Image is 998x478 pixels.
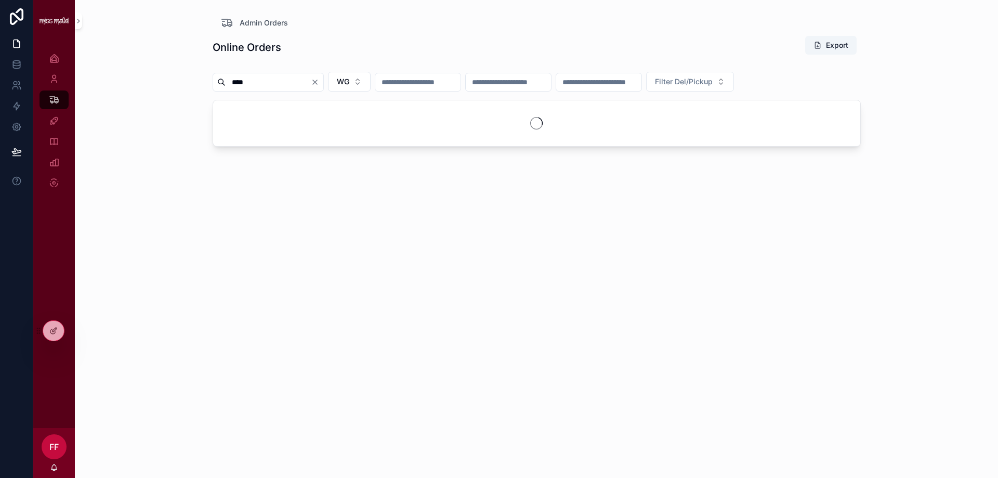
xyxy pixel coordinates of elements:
[311,78,323,86] button: Clear
[240,18,288,28] span: Admin Orders
[221,17,288,29] a: Admin Orders
[328,72,371,92] button: Select Button
[805,36,857,55] button: Export
[33,42,75,206] div: scrollable content
[646,72,734,92] button: Select Button
[40,17,69,24] img: App logo
[49,441,59,453] span: FF
[213,40,281,55] h1: Online Orders
[655,76,713,87] span: Filter Del/Pickup
[337,76,349,87] span: WG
